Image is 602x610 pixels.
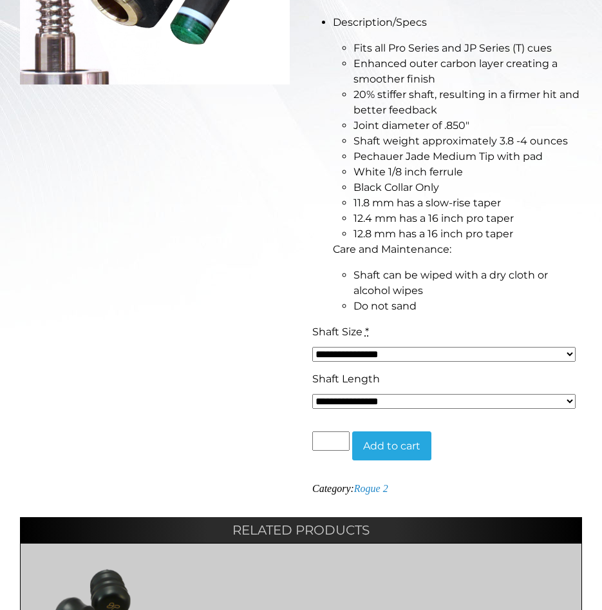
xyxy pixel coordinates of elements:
[312,483,388,494] span: Category:
[354,483,388,494] a: Rogue 2
[353,269,548,297] span: Shaft can be wiped with a dry cloth or alcohol wipes
[353,88,579,116] span: 20% stiffer shaft, resulting in a firmer hit and better feedback
[353,166,463,178] span: White 1/8 inch ferrule
[312,373,380,385] span: Shaft Length
[353,57,558,85] span: Enhanced outer carbon layer creating a smoother finish
[353,119,469,132] span: Joint diameter of .850″
[353,212,514,224] span: 12.4 mm has a 16 inch pro taper
[333,16,427,28] span: Description/Specs
[353,197,501,209] span: 11.8 mm has a slow-rise taper
[352,431,431,461] button: Add to cart
[353,135,568,147] span: Shaft weight approximately 3.8 -4 ounces
[353,150,543,162] span: Pechauer Jade Medium Tip with pad
[20,517,582,543] h2: Related products
[353,228,513,240] span: 12.8 mm has a 16 inch pro taper
[353,300,417,312] span: Do not sand
[312,431,350,451] input: Product quantity
[312,326,362,338] span: Shaft Size
[333,243,451,255] span: Care and Maintenance:
[353,41,582,56] li: Fits all Pro Series and JP Series (T) cues
[365,326,369,338] abbr: required
[353,181,439,193] span: Black Collar Only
